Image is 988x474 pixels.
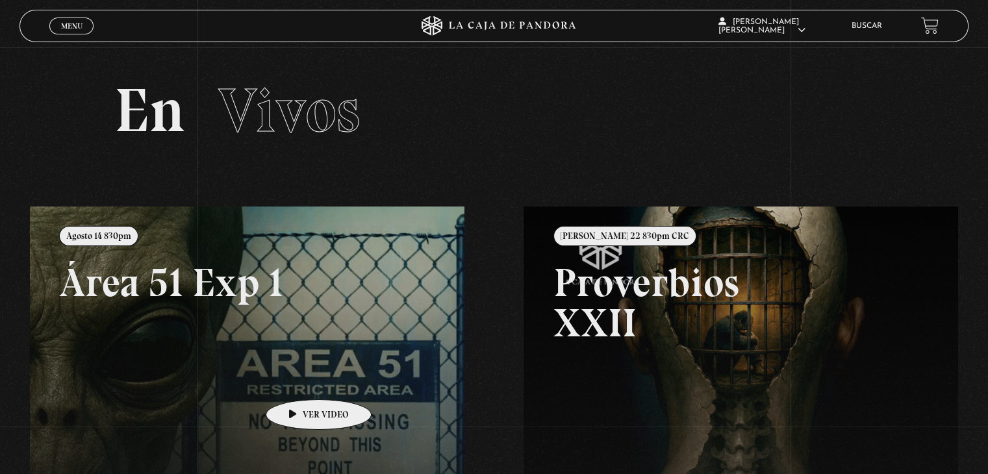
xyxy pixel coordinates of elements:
h2: En [114,80,873,142]
a: Buscar [852,22,882,30]
span: [PERSON_NAME] [PERSON_NAME] [718,18,805,34]
span: Menu [61,22,82,30]
span: Vivos [218,73,360,147]
a: View your shopping cart [921,17,939,34]
span: Cerrar [57,32,87,42]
